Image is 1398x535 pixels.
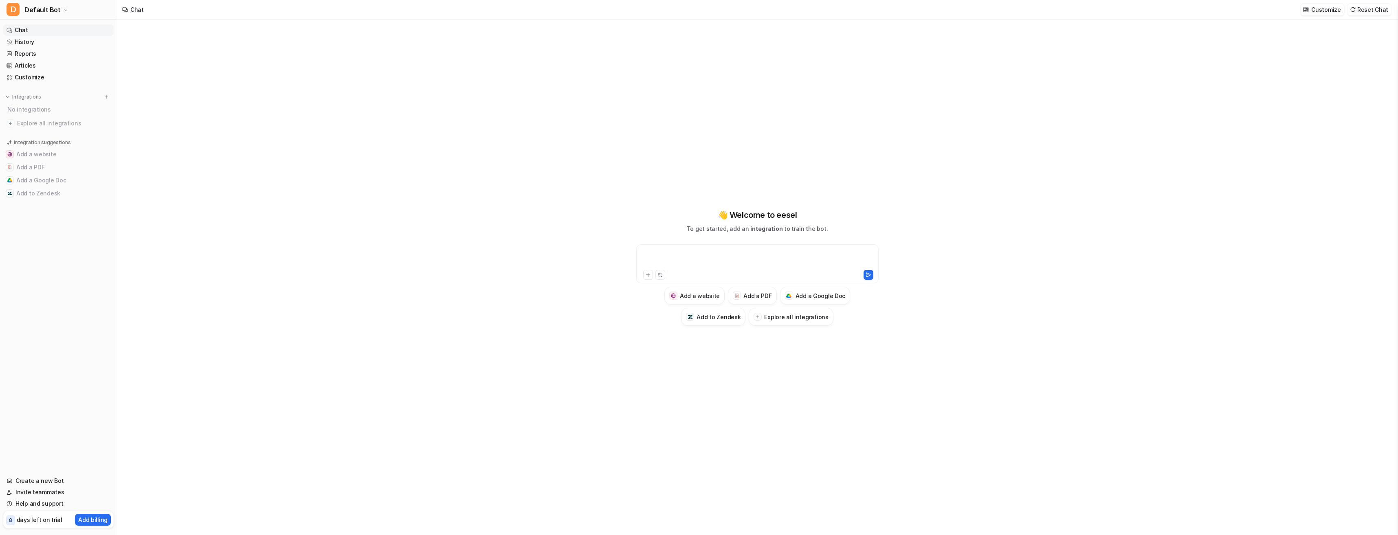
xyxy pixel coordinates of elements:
[3,487,114,498] a: Invite teammates
[7,165,12,170] img: Add a PDF
[3,93,44,101] button: Integrations
[75,514,111,526] button: Add billing
[3,187,114,200] button: Add to ZendeskAdd to Zendesk
[687,224,828,233] p: To get started, add an to train the bot.
[3,475,114,487] a: Create a new Bot
[7,152,12,157] img: Add a website
[3,161,114,174] button: Add a PDFAdd a PDF
[14,139,70,146] p: Integration suggestions
[3,48,114,59] a: Reports
[3,60,114,71] a: Articles
[7,191,12,196] img: Add to Zendesk
[7,119,15,127] img: explore all integrations
[3,72,114,83] a: Customize
[680,292,720,300] h3: Add a website
[796,292,846,300] h3: Add a Google Doc
[3,148,114,161] button: Add a websiteAdd a website
[7,3,20,16] span: D
[780,287,851,305] button: Add a Google DocAdd a Google Doc
[743,292,772,300] h3: Add a PDF
[1303,7,1309,13] img: customize
[718,209,797,221] p: 👋 Welcome to eesel
[3,174,114,187] button: Add a Google DocAdd a Google Doc
[671,293,676,298] img: Add a website
[3,36,114,48] a: History
[12,94,41,100] p: Integrations
[7,178,12,183] img: Add a Google Doc
[1301,4,1344,15] button: Customize
[5,94,11,100] img: expand menu
[17,515,62,524] p: days left on trial
[3,118,114,129] a: Explore all integrations
[24,4,61,15] span: Default Bot
[1347,4,1391,15] button: Reset Chat
[750,225,783,232] span: integration
[681,308,745,326] button: Add to ZendeskAdd to Zendesk
[786,294,791,298] img: Add a Google Doc
[749,308,833,326] button: Explore all integrations
[728,287,776,305] button: Add a PDFAdd a PDF
[688,314,693,320] img: Add to Zendesk
[5,103,114,116] div: No integrations
[1350,7,1356,13] img: reset
[734,293,740,298] img: Add a PDF
[3,24,114,36] a: Chat
[78,515,108,524] p: Add billing
[3,498,114,509] a: Help and support
[1311,5,1341,14] p: Customize
[697,313,741,321] h3: Add to Zendesk
[764,313,828,321] h3: Explore all integrations
[9,517,12,524] p: 8
[130,5,144,14] div: Chat
[103,94,109,100] img: menu_add.svg
[664,287,725,305] button: Add a websiteAdd a website
[17,117,110,130] span: Explore all integrations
